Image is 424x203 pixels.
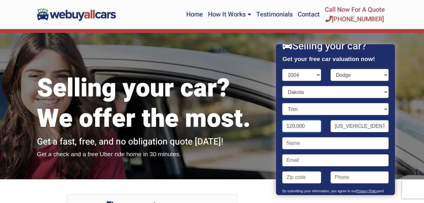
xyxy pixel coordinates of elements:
strong: Get your free car valuation now! [283,56,375,62]
h2: Get a fast, free, and no obligation quote [DATE]! [37,137,267,147]
a: How It Works [206,3,254,27]
input: Zip code [283,171,321,183]
img: We Buy All Cars in NJ logo [37,8,116,21]
a: Privacy Policy [356,189,378,193]
input: Phone [331,171,389,183]
h2: Selling your car? [283,40,389,52]
p: Get a check and a free Uber ride home in 30 minutes. [37,150,267,159]
a: Home [184,3,206,27]
h1: Selling your car? We offer the most. [37,73,267,134]
input: VIN (optional) [331,120,389,132]
a: Contact [295,3,322,27]
input: Email [283,154,389,166]
a: Call Now For A Quote[PHONE_NUMBER] [322,3,387,27]
input: Mileage [283,120,321,132]
input: Name [283,137,389,149]
a: Testimonials [254,3,295,27]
